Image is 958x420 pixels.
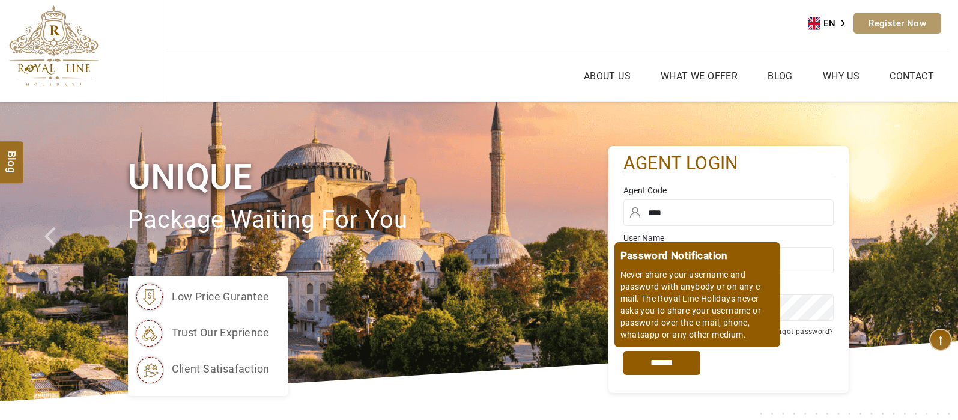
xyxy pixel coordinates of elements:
[808,14,853,32] aside: Language selected: English
[808,14,853,32] a: EN
[636,329,683,337] label: Remember me
[128,154,608,199] h1: Unique
[623,152,834,175] h2: agent login
[134,318,270,348] li: trust our exprience
[771,327,833,336] a: Forgot password?
[581,67,634,85] a: About Us
[4,150,20,160] span: Blog
[765,67,796,85] a: Blog
[658,67,741,85] a: What we Offer
[623,232,834,244] label: User Name
[887,67,937,85] a: Contact
[134,282,270,312] li: low price gurantee
[808,14,853,32] div: Language
[29,102,77,401] a: Check next prev
[820,67,863,85] a: Why Us
[9,5,99,87] img: The Royal Line Holidays
[134,354,270,384] li: client satisafaction
[910,102,958,401] a: Check next image
[623,184,834,196] label: Agent Code
[853,13,941,34] a: Register Now
[128,200,608,240] p: package waiting for you
[623,279,834,291] label: Password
